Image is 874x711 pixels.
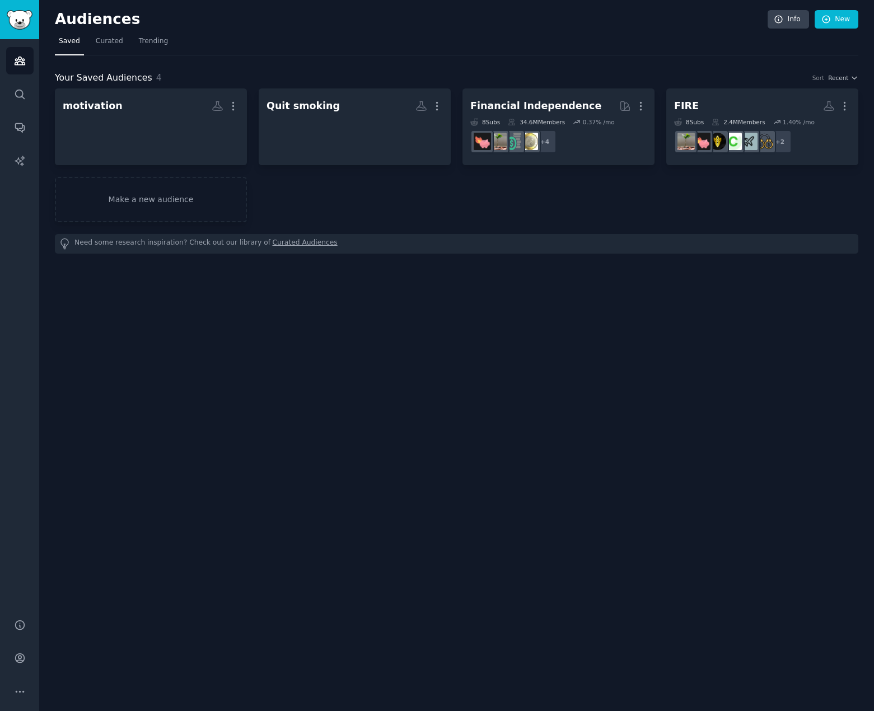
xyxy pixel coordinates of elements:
a: Make a new audience [55,177,247,222]
img: UKPersonalFinance [521,133,538,150]
span: Trending [139,36,168,46]
a: Curated [92,32,127,55]
img: fatFIRE [474,133,491,150]
img: ExpatFIRE [740,133,758,150]
a: motivation [55,88,247,165]
div: 34.6M Members [508,118,565,126]
div: + 4 [533,130,557,153]
img: FireEmblemHeroes [709,133,726,150]
span: Saved [59,36,80,46]
a: Curated Audiences [273,238,338,250]
a: FIRE8Subs2.4MMembers1.40% /mo+2leanfireExpatFIREcoastFIREFireEmblemHeroesfatFIREFire [666,88,858,165]
button: Recent [828,74,858,82]
span: Your Saved Audiences [55,71,152,85]
div: Sort [812,74,825,82]
a: Trending [135,32,172,55]
img: GummySearch logo [7,10,32,30]
a: Saved [55,32,84,55]
a: New [815,10,858,29]
span: 4 [156,72,162,83]
img: coastFIRE [725,133,742,150]
a: Financial Independence8Subs34.6MMembers0.37% /mo+4UKPersonalFinanceFinancialPlanningFirefatFIRE [462,88,655,165]
div: motivation [63,99,123,113]
div: Quit smoking [267,99,340,113]
img: fatFIRE [693,133,711,150]
img: FinancialPlanning [505,133,522,150]
img: leanfire [756,133,773,150]
h2: Audiences [55,11,768,29]
div: 2.4M Members [712,118,765,126]
div: 8 Sub s [470,118,500,126]
div: Financial Independence [470,99,601,113]
div: FIRE [674,99,699,113]
div: 8 Sub s [674,118,704,126]
img: Fire [489,133,507,150]
a: Quit smoking [259,88,451,165]
div: 0.37 % /mo [583,118,615,126]
span: Curated [96,36,123,46]
div: Need some research inspiration? Check out our library of [55,234,858,254]
img: Fire [677,133,695,150]
span: Recent [828,74,848,82]
div: + 2 [768,130,792,153]
a: Info [768,10,809,29]
div: 1.40 % /mo [783,118,815,126]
